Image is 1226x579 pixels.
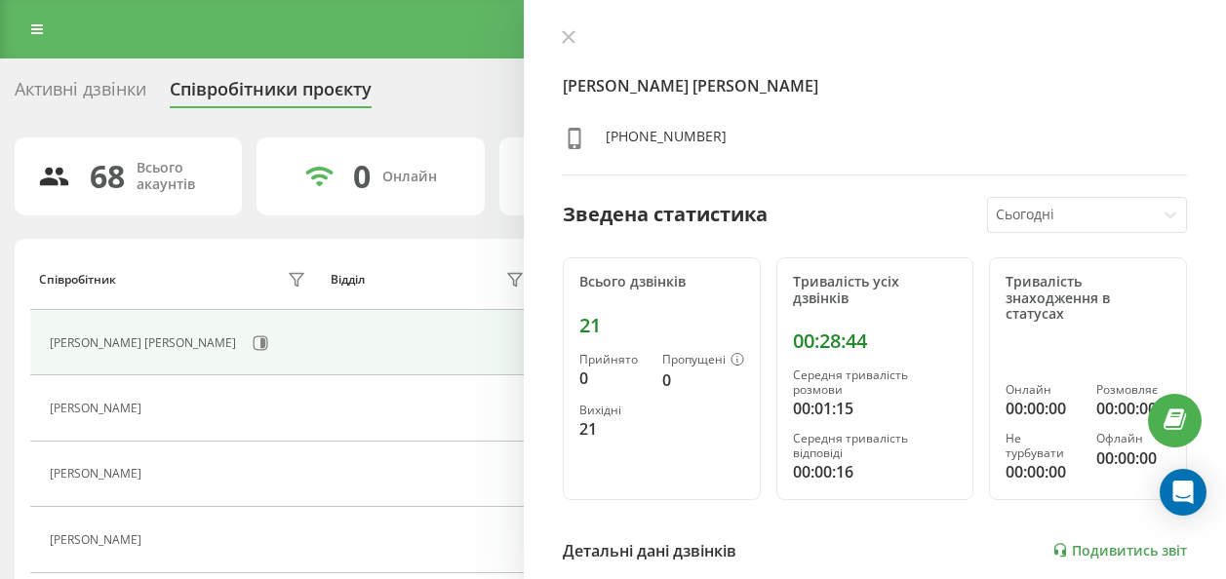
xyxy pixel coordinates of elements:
[1096,383,1170,397] div: Розмовляє
[1006,383,1080,397] div: Онлайн
[50,467,146,481] div: [PERSON_NAME]
[137,160,218,193] div: Всього акаунтів
[793,397,958,420] div: 00:01:15
[90,158,125,195] div: 68
[50,533,146,547] div: [PERSON_NAME]
[1096,397,1170,420] div: 00:00:00
[579,274,744,290] div: Всього дзвінків
[793,368,958,397] div: Середня тривалість розмови
[579,353,647,367] div: Прийнято
[579,367,647,390] div: 0
[793,432,958,460] div: Середня тривалість відповіді
[662,368,744,392] div: 0
[1160,469,1206,516] div: Open Intercom Messenger
[579,417,647,441] div: 21
[353,158,371,195] div: 0
[563,200,768,229] div: Зведена статистика
[331,273,365,287] div: Відділ
[563,74,1187,97] h4: [PERSON_NAME] [PERSON_NAME]
[793,460,958,483] div: 00:00:16
[1096,446,1170,470] div: 00:00:00
[382,169,437,185] div: Онлайн
[170,79,372,109] div: Співробітники проєкту
[50,402,146,415] div: [PERSON_NAME]
[793,274,958,307] div: Тривалість усіх дзвінків
[1006,432,1080,460] div: Не турбувати
[1006,397,1080,420] div: 00:00:00
[1052,542,1187,559] a: Подивитись звіт
[50,336,241,350] div: [PERSON_NAME] [PERSON_NAME]
[662,353,744,368] div: Пропущені
[1006,460,1080,483] div: 00:00:00
[39,273,116,287] div: Співробітник
[579,314,744,337] div: 21
[579,404,647,417] div: Вихідні
[1006,274,1170,323] div: Тривалість знаходження в статусах
[563,539,736,562] div: Детальні дані дзвінків
[793,329,958,353] div: 00:28:44
[1096,432,1170,445] div: Офлайн
[606,127,727,155] div: [PHONE_NUMBER]
[15,79,146,109] div: Активні дзвінки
